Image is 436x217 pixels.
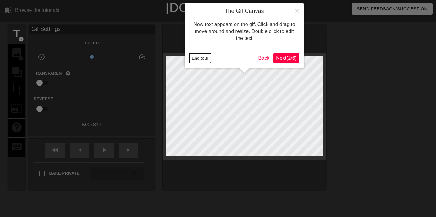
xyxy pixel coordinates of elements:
a: Browse the tutorials! [5,6,61,16]
span: Next ( 2 / 6 ) [276,55,297,61]
span: speed [138,53,146,61]
span: help [65,71,71,76]
button: Back [256,53,272,63]
h4: The Gif Canvas [189,8,299,15]
span: skip_previous [76,146,83,154]
label: Speed [85,40,99,46]
button: Next [273,53,299,63]
button: Close [290,3,304,18]
span: slow_motion_video [38,53,45,61]
span: title [11,28,23,40]
div: New text appears on the gif. Click and drag to move around and resize. Double click to edit the text [189,15,299,48]
span: add_circle [19,36,24,42]
span: skip_next [125,146,132,154]
span: Send Feedback/Suggestion [357,5,428,13]
div: Gif Settings [29,25,155,34]
span: Make Private [49,170,80,176]
button: End tour [189,53,211,63]
button: Send Feedback/Suggestion [352,3,433,15]
div: Browse the tutorials! [15,8,61,13]
div: The online gif editor [148,14,316,22]
span: play_arrow [100,146,108,154]
label: Transparent [34,70,71,76]
div: 500 x 317 [29,121,155,129]
span: fast_rewind [51,146,59,154]
span: menu_book [5,6,13,14]
label: Reverse [34,96,53,102]
a: [DOMAIN_NAME] [166,1,270,14]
